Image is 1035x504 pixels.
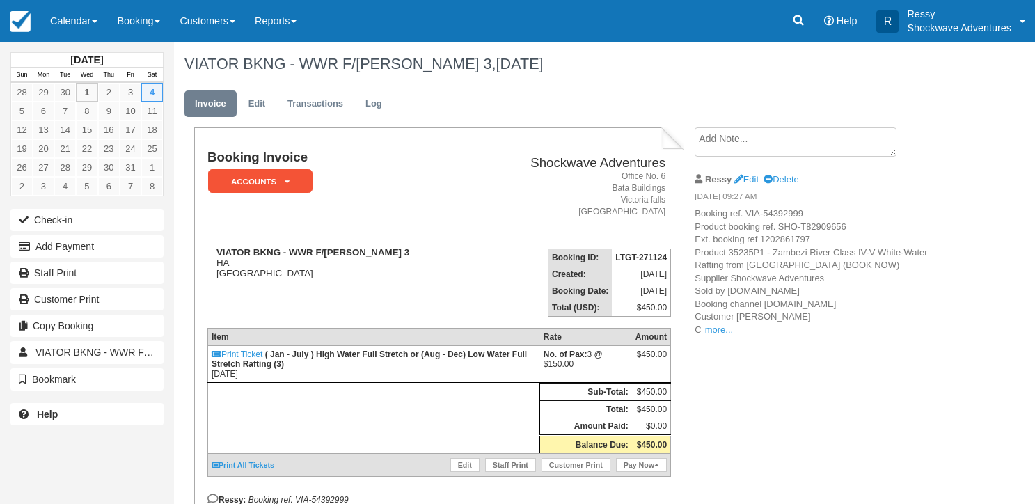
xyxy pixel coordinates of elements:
[540,436,632,454] th: Balance Due:
[141,139,163,158] a: 25
[76,177,97,196] a: 5
[141,83,163,102] a: 4
[540,384,632,401] th: Sub-Total:
[482,171,665,219] address: Office No. 6 Bata Buildings Victoria falls [GEOGRAPHIC_DATA]
[76,83,97,102] a: 1
[120,158,141,177] a: 31
[207,346,539,383] td: [DATE]
[141,158,163,177] a: 1
[141,177,163,196] a: 8
[11,177,33,196] a: 2
[705,174,732,184] strong: Ressy
[695,207,929,336] p: Booking ref. VIA-54392999 Product booking ref. SHO-T82909656 Ext. booking ref 1202861797 Product ...
[120,102,141,120] a: 10
[98,102,120,120] a: 9
[184,56,940,72] h1: VIATOR BKNG - WWR F/[PERSON_NAME] 3,
[120,120,141,139] a: 17
[184,90,237,118] a: Invoice
[76,102,97,120] a: 8
[764,174,798,184] a: Delete
[212,349,527,369] strong: ( Jan - July ) High Water Full Stretch or (Aug - Dec) Low Water Full Stretch Rafting (3)
[141,68,163,83] th: Sat
[540,329,632,346] th: Rate
[35,347,235,358] span: VIATOR BKNG - WWR F/[PERSON_NAME] 3
[548,299,612,317] th: Total (USD):
[11,120,33,139] a: 12
[632,384,671,401] td: $450.00
[10,368,164,391] button: Bookmark
[548,283,612,299] th: Booking Date:
[98,83,120,102] a: 2
[612,299,670,317] td: $450.00
[632,401,671,418] td: $450.00
[33,68,54,83] th: Mon
[542,458,610,472] a: Customer Print
[33,158,54,177] a: 27
[450,458,480,472] a: Edit
[544,349,587,359] strong: No. of Pax
[54,68,76,83] th: Tue
[10,209,164,231] button: Check-in
[548,249,612,267] th: Booking ID:
[54,102,76,120] a: 7
[33,83,54,102] a: 29
[141,102,163,120] a: 11
[238,90,276,118] a: Edit
[485,458,536,472] a: Staff Print
[54,139,76,158] a: 21
[208,169,313,194] em: ACCOUNTS
[837,15,858,26] span: Help
[824,16,834,26] i: Help
[876,10,899,33] div: R
[11,68,33,83] th: Sun
[216,247,409,258] strong: VIATOR BKNG - WWR F/[PERSON_NAME] 3
[141,120,163,139] a: 18
[207,168,308,194] a: ACCOUNTS
[98,120,120,139] a: 16
[207,247,477,278] div: HA [GEOGRAPHIC_DATA]
[37,409,58,420] b: Help
[355,90,393,118] a: Log
[10,11,31,32] img: checkfront-main-nav-mini-logo.png
[540,418,632,436] th: Amount Paid:
[10,288,164,310] a: Customer Print
[54,177,76,196] a: 4
[907,7,1011,21] p: Ressy
[33,139,54,158] a: 20
[70,54,103,65] strong: [DATE]
[10,235,164,258] button: Add Payment
[615,253,667,262] strong: LTGT-271124
[540,401,632,418] th: Total:
[98,68,120,83] th: Thu
[33,120,54,139] a: 13
[212,461,274,469] a: Print All Tickets
[98,139,120,158] a: 23
[10,341,164,363] a: VIATOR BKNG - WWR F/[PERSON_NAME] 3
[277,90,354,118] a: Transactions
[212,349,262,359] a: Print Ticket
[612,266,670,283] td: [DATE]
[612,283,670,299] td: [DATE]
[10,262,164,284] a: Staff Print
[76,120,97,139] a: 15
[10,403,164,425] a: Help
[120,83,141,102] a: 3
[616,458,667,472] a: Pay Now
[705,324,733,335] a: more...
[11,83,33,102] a: 28
[76,68,97,83] th: Wed
[11,139,33,158] a: 19
[695,191,929,206] em: [DATE] 09:27 AM
[54,83,76,102] a: 30
[734,174,759,184] a: Edit
[907,21,1011,35] p: Shockwave Adventures
[98,177,120,196] a: 6
[10,315,164,337] button: Copy Booking
[76,158,97,177] a: 29
[33,177,54,196] a: 3
[207,329,539,346] th: Item
[207,150,477,165] h1: Booking Invoice
[54,158,76,177] a: 28
[548,266,612,283] th: Created:
[637,440,667,450] strong: $450.00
